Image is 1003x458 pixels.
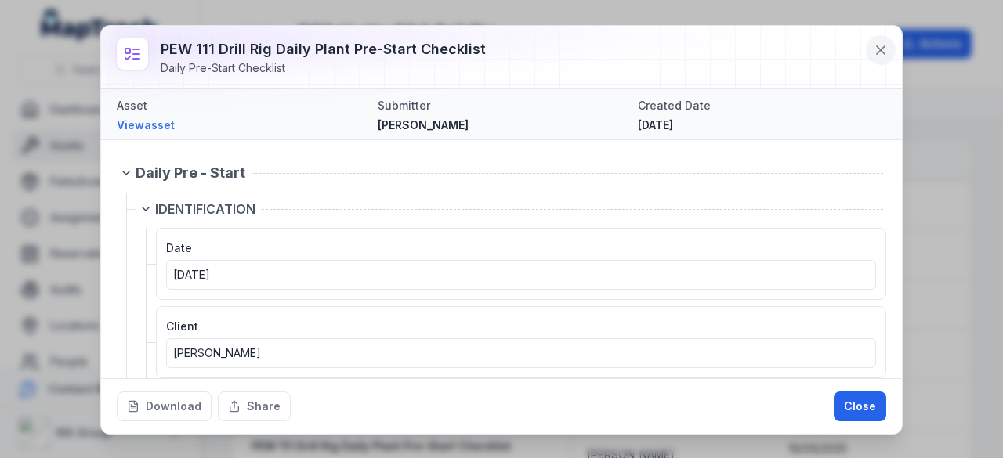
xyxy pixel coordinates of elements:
span: [PERSON_NAME] [378,118,469,132]
span: [DATE] [173,268,210,281]
span: Submitter [378,99,430,112]
span: Created Date [638,99,711,112]
div: Daily Pre-Start Checklist [161,60,486,76]
h3: PEW 111 Drill Rig Daily Plant Pre-Start Checklist [161,38,486,60]
time: 9/30/2025, 12:00:00 AM [173,268,210,281]
button: Close [834,391,886,421]
span: Asset [117,99,147,112]
button: Download [117,391,212,421]
time: 9/30/2025, 1:45:59 PM [638,118,673,132]
span: IDENTIFICATION [155,200,255,218]
span: Date [166,241,192,254]
span: Client [166,319,198,333]
span: [PERSON_NAME] [173,346,261,359]
span: Daily Pre - Start [136,162,245,184]
a: Viewasset [117,117,365,133]
span: [DATE] [638,118,673,132]
button: Share [218,391,291,421]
